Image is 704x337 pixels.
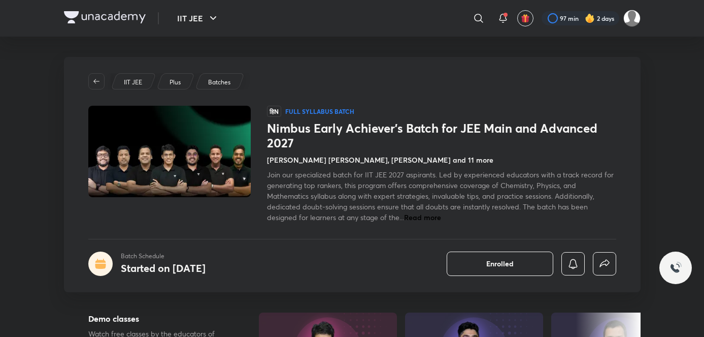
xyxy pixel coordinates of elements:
[171,8,225,28] button: IIT JEE
[88,313,226,325] h5: Demo classes
[517,10,533,26] button: avatar
[167,78,182,87] a: Plus
[669,262,682,274] img: ttu
[64,11,146,23] img: Company Logo
[267,155,493,165] h4: [PERSON_NAME] [PERSON_NAME], [PERSON_NAME] and 11 more
[64,11,146,26] a: Company Logo
[623,10,641,27] img: SUBHRANGSU DAS
[121,252,206,261] p: Batch Schedule
[285,107,354,115] p: Full Syllabus Batch
[267,170,614,222] span: Join our specialized batch for IIT JEE 2027 aspirants. Led by experienced educators with a track ...
[208,78,230,87] p: Batches
[585,13,595,23] img: streak
[267,121,616,150] h1: Nimbus Early Achiever’s Batch for JEE Main and Advanced 2027
[170,78,181,87] p: Plus
[121,261,206,275] h4: Started on [DATE]
[124,78,142,87] p: IIT JEE
[267,106,281,117] span: हिN
[521,14,530,23] img: avatar
[86,105,252,198] img: Thumbnail
[447,252,553,276] button: Enrolled
[404,212,441,222] span: Read more
[122,78,144,87] a: IIT JEE
[206,78,232,87] a: Batches
[486,259,514,269] span: Enrolled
